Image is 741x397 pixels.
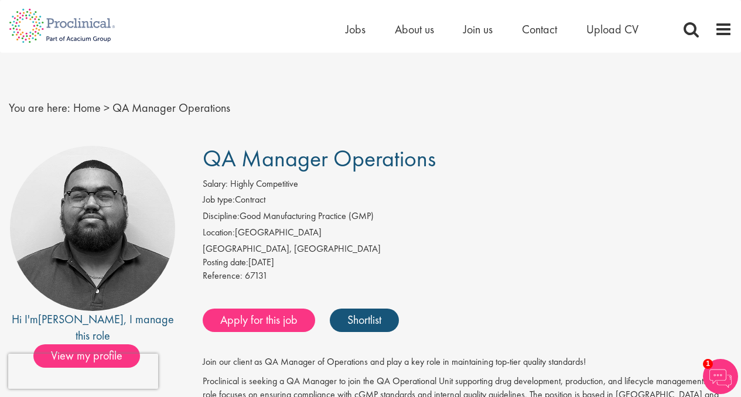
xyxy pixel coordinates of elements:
label: Location: [203,226,235,239]
label: Salary: [203,177,228,191]
a: [PERSON_NAME] [38,312,124,327]
li: Contract [203,193,732,210]
span: QA Manager Operations [203,143,436,173]
span: Highly Competitive [230,177,298,190]
a: View my profile [33,347,152,362]
label: Job type: [203,193,235,207]
p: Join our client as QA Manager of Operations and play a key role in maintaining top-tier quality s... [203,355,732,369]
a: Upload CV [586,22,638,37]
a: Apply for this job [203,309,315,332]
a: About us [395,22,434,37]
a: Contact [522,22,557,37]
li: Good Manufacturing Practice (GMP) [203,210,732,226]
img: Chatbot [703,359,738,394]
span: 1 [703,359,713,369]
a: Shortlist [330,309,399,332]
label: Reference: [203,269,243,283]
iframe: reCAPTCHA [8,354,158,389]
div: Hi I'm , I manage this role [9,311,176,344]
a: Join us [463,22,493,37]
span: View my profile [33,344,140,368]
div: [GEOGRAPHIC_DATA], [GEOGRAPHIC_DATA] [203,242,732,256]
img: imeage of recruiter Ashley Bennett [10,146,175,311]
span: 67131 [245,269,268,282]
span: > [104,100,110,115]
a: Jobs [346,22,366,37]
li: [GEOGRAPHIC_DATA] [203,226,732,242]
span: Posting date: [203,256,248,268]
span: You are here: [9,100,70,115]
label: Discipline: [203,210,240,223]
div: [DATE] [203,256,732,269]
span: QA Manager Operations [112,100,230,115]
a: breadcrumb link [73,100,101,115]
